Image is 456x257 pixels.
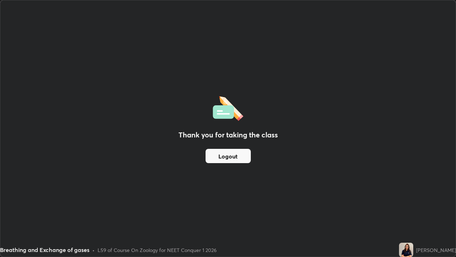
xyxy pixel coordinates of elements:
div: [PERSON_NAME] [416,246,456,254]
img: offlineFeedback.1438e8b3.svg [213,94,243,121]
img: 4633155fa3c54737ab0a61ccb5f4d88b.jpg [399,243,413,257]
div: L59 of Course On Zoology for NEET Conquer 1 2026 [98,246,217,254]
button: Logout [206,149,251,163]
div: • [92,246,95,254]
h2: Thank you for taking the class [178,130,278,140]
